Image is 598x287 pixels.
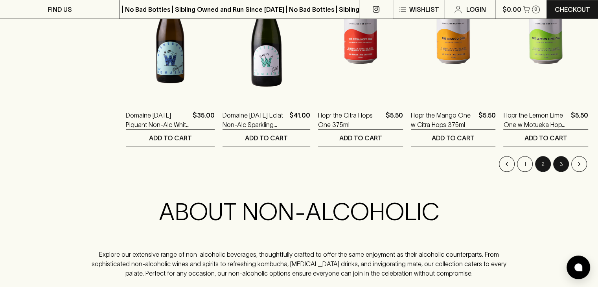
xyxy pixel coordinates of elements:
[126,156,588,172] nav: pagination navigation
[535,156,551,172] button: page 2
[193,110,215,129] p: $35.00
[571,156,587,172] button: Go to next page
[571,110,588,129] p: $5.50
[534,7,537,11] p: 0
[555,5,590,14] p: Checkout
[90,250,508,278] p: Explore our extensive range of non-alcoholic beverages, thoughtfully crafted to offer the same en...
[245,133,288,143] p: ADD TO CART
[223,130,310,146] button: ADD TO CART
[149,133,192,143] p: ADD TO CART
[466,5,486,14] p: Login
[553,156,569,172] button: Go to page 3
[409,5,439,14] p: Wishlist
[318,110,383,129] a: Hopr the Citra Hops One 375ml
[503,110,568,129] a: Hopr the Lemon Lime One w Motueka Hops 375ml
[411,130,496,146] button: ADD TO CART
[499,156,515,172] button: Go to previous page
[126,110,190,129] a: Domaine [DATE] Piquant Non-Alc White Airen [GEOGRAPHIC_DATA]
[318,130,403,146] button: ADD TO CART
[502,5,521,14] p: $0.00
[90,198,508,226] h2: ABOUT NON-ALCOHOLIC
[503,130,588,146] button: ADD TO CART
[339,133,382,143] p: ADD TO CART
[386,110,403,129] p: $5.50
[478,110,495,129] p: $5.50
[574,263,582,271] img: bubble-icon
[517,156,533,172] button: Go to page 1
[48,5,72,14] p: FIND US
[289,110,310,129] p: $41.00
[126,130,215,146] button: ADD TO CART
[432,133,475,143] p: ADD TO CART
[524,133,567,143] p: ADD TO CART
[223,110,286,129] a: Domaine [DATE] Eclat Non-Alc Sparkling [GEOGRAPHIC_DATA]
[411,110,475,129] a: Hopr the Mango One w Citra Hops 375ml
